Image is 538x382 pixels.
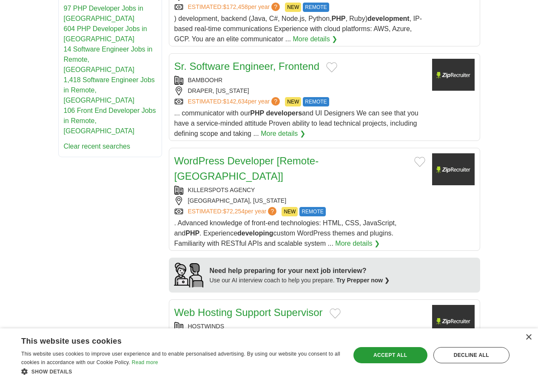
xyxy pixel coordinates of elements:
[271,3,280,11] span: ?
[188,207,279,216] a: ESTIMATED:$72,254per year?
[303,3,329,12] span: REMOTE
[285,3,301,12] span: NEW
[210,276,390,285] div: Use our AI interview coach to help you prepare.
[174,219,397,247] span: . Advanced knowledge of front-end technologies: HTML, CSS, JavaScript, and . Experience custom Wo...
[174,196,425,205] div: [GEOGRAPHIC_DATA], [US_STATE]
[21,333,319,346] div: This website uses cookies
[237,230,273,237] strong: developing
[21,367,341,376] div: Show details
[210,266,390,276] div: Need help preparing for your next job interview?
[353,347,427,363] div: Accept all
[293,34,337,44] a: More details ❯
[174,307,323,318] a: Web Hosting Support Supervisor
[303,97,329,106] span: REMOTE
[414,157,425,167] button: Add to favorite jobs
[330,308,341,319] button: Add to favorite jobs
[174,76,425,85] div: BAMBOOHR
[335,238,380,249] a: More details ❯
[250,109,264,117] strong: PHP
[299,207,325,216] span: REMOTE
[174,322,425,331] div: HOSTWINDS
[223,208,245,215] span: $72,254
[525,334,532,341] div: Close
[432,153,475,185] img: Company logo
[432,305,475,337] img: Company logo
[188,97,282,106] a: ESTIMATED:$142,634per year?
[174,186,425,195] div: KILLERSPOTS AGENCY
[271,97,280,106] span: ?
[174,60,320,72] a: Sr. Software Engineer, Frontend
[261,129,305,139] a: More details ❯
[432,59,475,91] img: Company logo
[336,277,390,284] a: Try Prepper now ❯
[64,5,143,22] a: 97 PHP Developer Jobs in [GEOGRAPHIC_DATA]
[185,230,199,237] strong: PHP
[268,207,276,215] span: ?
[31,369,72,375] span: Show details
[64,46,153,73] a: 14 Software Engineer Jobs in Remote, [GEOGRAPHIC_DATA]
[21,351,340,365] span: This website uses cookies to improve user experience and to enable personalised advertising. By u...
[174,15,422,43] span: ) development, backend (Java, C#, Node.js, Python, , Ruby) , IP-based real-time communications Ex...
[174,86,425,95] div: DRAPER, [US_STATE]
[64,25,147,43] a: 604 PHP Developer Jobs in [GEOGRAPHIC_DATA]
[174,155,319,182] a: WordPress Developer [Remote-[GEOGRAPHIC_DATA]]
[64,143,131,150] a: Clear recent searches
[188,3,282,12] a: ESTIMATED:$172,458per year?
[433,347,510,363] div: Decline all
[132,359,158,365] a: Read more, opens a new window
[266,109,302,117] strong: developers
[326,62,337,72] button: Add to favorite jobs
[223,3,248,10] span: $172,458
[174,109,418,137] span: ... communicator with our and UI Designers We can see that you have a service-minded attitude Pro...
[367,15,410,22] strong: development
[223,98,248,105] span: $142,634
[331,15,345,22] strong: PHP
[64,76,155,104] a: 1,418 Software Engineer Jobs in Remote, [GEOGRAPHIC_DATA]
[282,207,298,216] span: NEW
[285,97,301,106] span: NEW
[64,107,156,135] a: 106 Front End Developer Jobs in Remote, [GEOGRAPHIC_DATA]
